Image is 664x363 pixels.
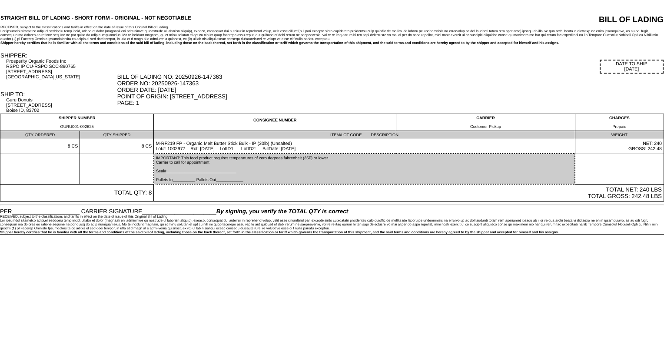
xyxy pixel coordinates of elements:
[398,124,573,129] div: Customer Pickup
[6,97,116,113] div: Guru Donuts [STREET_ADDRESS] Boise ID, 83702
[154,139,575,154] td: M-RF219 FP - Organic Melt Butter Stick Bulk - IP (30lb) (Unsalted) Lot#: 1002977 Rct: [DATE] LotI...
[575,114,664,131] td: CHARGES
[0,41,664,45] div: Shipper hereby certifies that he is familiar with all the terms and conditions of the said bill o...
[80,139,154,154] td: 8 CS
[154,131,575,139] td: ITEM/LOT CODE DESCRIPTION
[2,124,152,129] div: GURU001-092625
[0,52,116,59] div: SHIPPER:
[577,124,662,129] div: Prepaid
[0,114,154,131] td: SHIPPER NUMBER
[0,131,80,139] td: QTY ORDERED
[154,184,664,202] td: TOTAL NET: 240 LBS TOTAL GROSS: 242.48 LBS
[216,208,348,215] span: By signing, you verify the TOTAL QTY is correct
[600,60,664,74] div: DATE TO SHIP [DATE]
[575,131,664,139] td: WEIGHT
[0,184,154,202] td: TOTAL QTY: 8
[154,114,396,131] td: CONSIGNEE NUMBER
[0,91,116,97] div: SHIP TO:
[6,59,116,80] div: Prosperity Organic Foods Inc RSPO IP CU-RSPO SCC-890765 [STREET_ADDRESS] [GEOGRAPHIC_DATA][US_STATE]
[396,114,575,131] td: CARRIER
[575,139,664,154] td: NET: 240 GROSS: 242.48
[80,131,154,139] td: QTY SHIPPED
[154,154,575,184] td: IMPORTANT: This food product requires temperatures of zero degrees fahrenheit (35F) or lower. Car...
[486,15,664,24] div: BILL OF LADING
[0,139,80,154] td: 8 CS
[117,74,664,106] div: BILL OF LADING NO: 20250926-147363 ORDER NO: 20250926-147363 ORDER DATE: [DATE] POINT OF ORIGIN: ...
